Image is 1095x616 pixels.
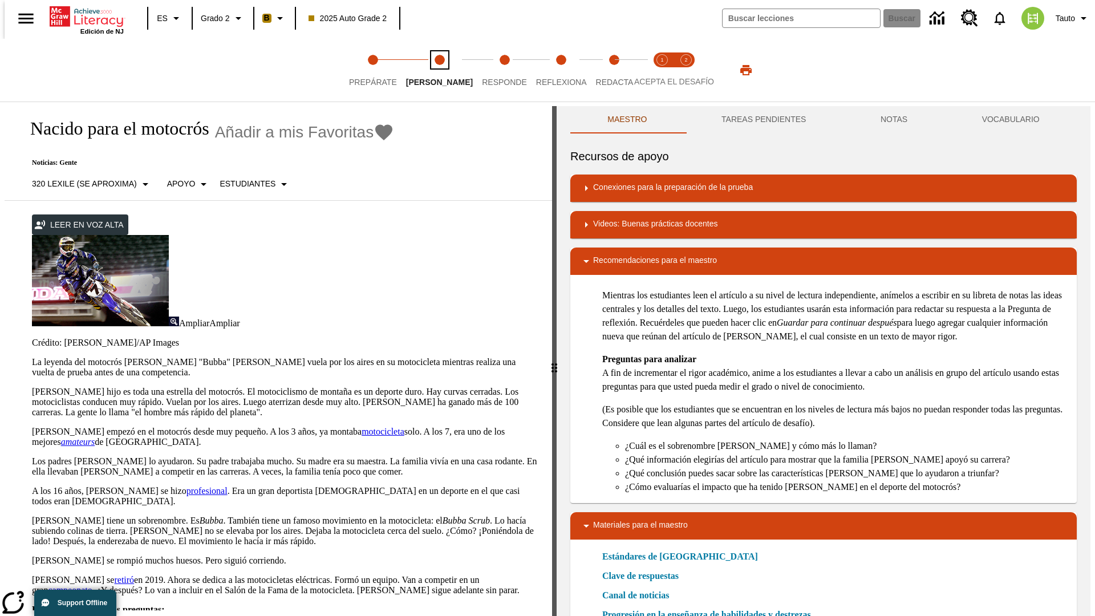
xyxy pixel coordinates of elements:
[777,318,897,327] em: Guardar para continuar después
[843,106,945,133] button: NOTAS
[1056,13,1075,25] span: Tauto
[443,516,490,525] em: Bubba Scrub
[32,235,169,326] img: El corredor de motocrós James Stewart vuela por los aires en su motocicleta de montaña.
[570,147,1077,165] h6: Recursos de apoyo
[570,211,1077,238] div: Videos: Buenas prácticas docentes
[684,106,843,133] button: TAREAS PENDIENTES
[473,39,536,102] button: Responde step 3 of 5
[9,2,43,35] button: Abrir el menú lateral
[362,427,404,436] a: motocicleta
[954,3,985,34] a: Centro de recursos, Se abrirá en una pestaña nueva.
[923,3,954,34] a: Centro de información
[593,254,717,268] p: Recomendaciones para el maestro
[570,106,1077,133] div: Instructional Panel Tabs
[32,456,538,477] p: Los padres [PERSON_NAME] lo ayudaron. Su padre trabajaba mucho. Su madre era su maestra. La famil...
[215,122,395,142] button: Añadir a mis Favoritas - Nacido para el motocrós
[602,569,679,583] a: Clave de respuestas, Se abrirá en una nueva ventana o pestaña
[80,28,124,35] span: Edición de NJ
[32,516,538,546] p: [PERSON_NAME] tiene un sobrenombre. Es . También tiene un famoso movimiento en la motocicleta: el...
[186,486,228,496] a: profesional
[18,118,209,139] h1: Nacido para el motocrós
[728,60,764,80] button: Imprimir
[32,605,165,614] strong: Piensa y comenta estas preguntas:
[1051,8,1095,29] button: Perfil/Configuración
[32,575,538,595] p: [PERSON_NAME] se en 2019. Ahora se dedica a las motocicletas eléctricas. Formó un equipo. Van a c...
[587,39,643,102] button: Redacta step 5 of 5
[593,181,753,195] p: Conexiones para la preparación de la prueba
[1021,7,1044,30] img: avatar image
[1015,3,1051,33] button: Escoja un nuevo avatar
[625,439,1068,453] li: ¿Cuál es el sobrenombre [PERSON_NAME] y cómo más lo llaman?
[179,318,209,328] span: Ampliar
[32,357,538,378] p: La leyenda del motocrós [PERSON_NAME] "Bubba" [PERSON_NAME] vuela por los aires en su motocicleta...
[570,512,1077,540] div: Materiales para el maestro
[602,354,696,364] strong: Preguntas para analizar
[593,519,688,533] p: Materiales para el maestro
[602,352,1068,394] p: A fin de incrementar el rigor académico, anime a los estudiantes a llevar a cabo un análisis en g...
[634,77,714,86] span: ACEPTA EL DESAFÍO
[684,57,687,63] text: 2
[536,78,587,87] span: Reflexiona
[163,174,216,194] button: Tipo de apoyo, Apoyo
[670,39,703,102] button: Acepta el desafío contesta step 2 of 2
[258,8,291,29] button: Boost El color de la clase es anaranjado claro. Cambiar el color de la clase.
[5,106,552,610] div: reading
[602,289,1068,343] p: Mientras los estudiantes leen el artículo a su nivel de lectura independiente, anímelos a escribi...
[61,437,95,447] a: amateurs
[167,178,196,190] p: Apoyo
[985,3,1015,33] a: Notificaciones
[570,175,1077,202] div: Conexiones para la preparación de la prueba
[557,106,1090,616] div: activity
[32,556,538,566] p: [PERSON_NAME] se rompió muchos huesos. Pero siguió corriendo.
[349,78,397,87] span: Prepárate
[32,338,538,348] p: Crédito: [PERSON_NAME]/AP Images
[32,214,128,236] button: Leer en voz alta
[602,403,1068,430] p: (Es posible que los estudiantes que se encuentran en los niveles de lectura más bajos no puedan r...
[152,8,188,29] button: Lenguaje: ES, Selecciona un idioma
[200,516,224,525] em: Bubba
[602,589,669,602] a: Canal de noticias, Se abrirá en una nueva ventana o pestaña
[264,11,270,25] span: B
[48,585,92,595] a: campeonato
[596,78,634,87] span: Redacta
[196,8,250,29] button: Grado: Grado 2, Elige un grado
[169,317,179,326] img: Ampliar
[625,467,1068,480] li: ¿Qué conclusión puedes sacar sobre las características [PERSON_NAME] que lo ayudaron a triunfar?
[32,427,538,447] p: [PERSON_NAME] empezó en el motocrós desde muy pequeño. A los 3 años, ya montaba solo. A los 7, er...
[220,178,275,190] p: Estudiantes
[593,218,717,232] p: Videos: Buenas prácticas docentes
[552,106,557,616] div: Pulsa la tecla de intro o la barra espaciadora y luego presiona las flechas de derecha e izquierd...
[570,106,684,133] button: Maestro
[32,178,137,190] p: 320 Lexile (Se aproxima)
[215,123,374,141] span: Añadir a mis Favoritas
[602,550,765,564] a: Estándares de [GEOGRAPHIC_DATA]
[157,13,168,25] span: ES
[625,480,1068,494] li: ¿Cómo evaluarías el impacto que ha tenido [PERSON_NAME] en el deporte del motocrós?
[32,486,538,506] p: A los 16 años, [PERSON_NAME] se hizo . Era un gran deportista [DEMOGRAPHIC_DATA] en un deporte en...
[646,39,679,102] button: Acepta el desafío lee step 1 of 2
[18,159,394,167] p: Noticias: Gente
[944,106,1077,133] button: VOCABULARIO
[32,387,538,418] p: [PERSON_NAME] hijo es toda una estrella del motocrós. El motociclismo de montaña es un deporte du...
[201,13,230,25] span: Grado 2
[340,39,406,102] button: Prepárate step 1 of 5
[50,4,124,35] div: Portada
[58,599,107,607] span: Support Offline
[27,174,157,194] button: Seleccione Lexile, 320 Lexile (Se aproxima)
[723,9,880,27] input: Buscar campo
[309,13,387,25] span: 2025 Auto Grade 2
[397,39,482,102] button: Lee step 2 of 5
[209,318,240,328] span: Ampliar
[215,174,295,194] button: Seleccionar estudiante
[527,39,596,102] button: Reflexiona step 4 of 5
[660,57,663,63] text: 1
[625,453,1068,467] li: ¿Qué información elegirías del artículo para mostrar que la familia [PERSON_NAME] apoyó su carrera?
[570,248,1077,275] div: Recomendaciones para el maestro
[482,78,527,87] span: Responde
[114,575,134,585] a: retiró
[34,590,116,616] button: Support Offline
[406,78,473,87] span: [PERSON_NAME]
